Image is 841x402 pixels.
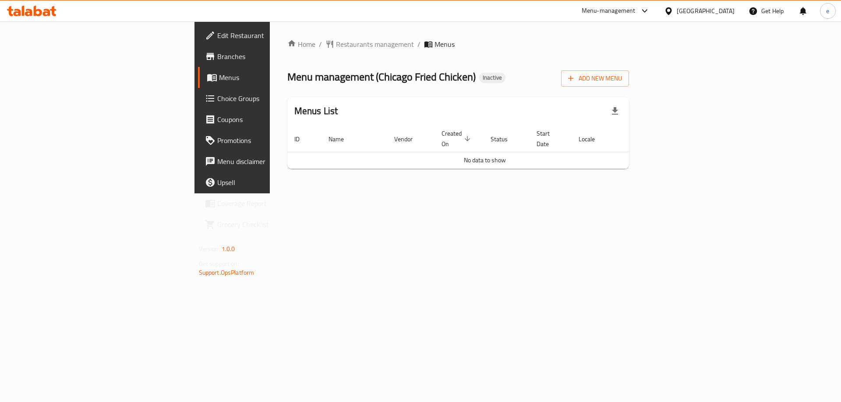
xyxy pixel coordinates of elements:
[217,156,328,167] span: Menu disclaimer
[217,198,328,209] span: Coverage Report
[198,214,335,235] a: Grocery Checklist
[579,134,606,144] span: Locale
[198,46,335,67] a: Branches
[464,154,506,166] span: No data to show
[568,73,622,84] span: Add New Menu
[417,39,420,49] li: /
[287,126,682,169] table: enhanced table
[394,134,424,144] span: Vendor
[217,51,328,62] span: Branches
[217,219,328,230] span: Grocery Checklist
[294,105,338,118] h2: Menus List
[198,172,335,193] a: Upsell
[198,151,335,172] a: Menu disclaimer
[287,39,629,49] nav: breadcrumb
[222,243,235,255] span: 1.0.0
[582,6,636,16] div: Menu-management
[198,67,335,88] a: Menus
[287,67,476,87] span: Menu management ( Chicago Fried Chicken )
[479,73,505,83] div: Inactive
[491,134,519,144] span: Status
[198,193,335,214] a: Coverage Report
[617,126,682,152] th: Actions
[199,243,220,255] span: Version:
[325,39,414,49] a: Restaurants management
[826,6,829,16] span: e
[217,177,328,188] span: Upsell
[198,25,335,46] a: Edit Restaurant
[329,134,355,144] span: Name
[561,70,629,87] button: Add New Menu
[217,114,328,125] span: Coupons
[198,109,335,130] a: Coupons
[217,30,328,41] span: Edit Restaurant
[199,258,239,269] span: Get support on:
[294,134,311,144] span: ID
[537,128,561,149] span: Start Date
[198,88,335,109] a: Choice Groups
[677,6,735,16] div: [GEOGRAPHIC_DATA]
[219,72,328,83] span: Menus
[217,93,328,104] span: Choice Groups
[199,267,254,278] a: Support.OpsPlatform
[442,128,473,149] span: Created On
[479,74,505,81] span: Inactive
[604,101,625,122] div: Export file
[198,130,335,151] a: Promotions
[435,39,455,49] span: Menus
[217,135,328,146] span: Promotions
[336,39,414,49] span: Restaurants management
